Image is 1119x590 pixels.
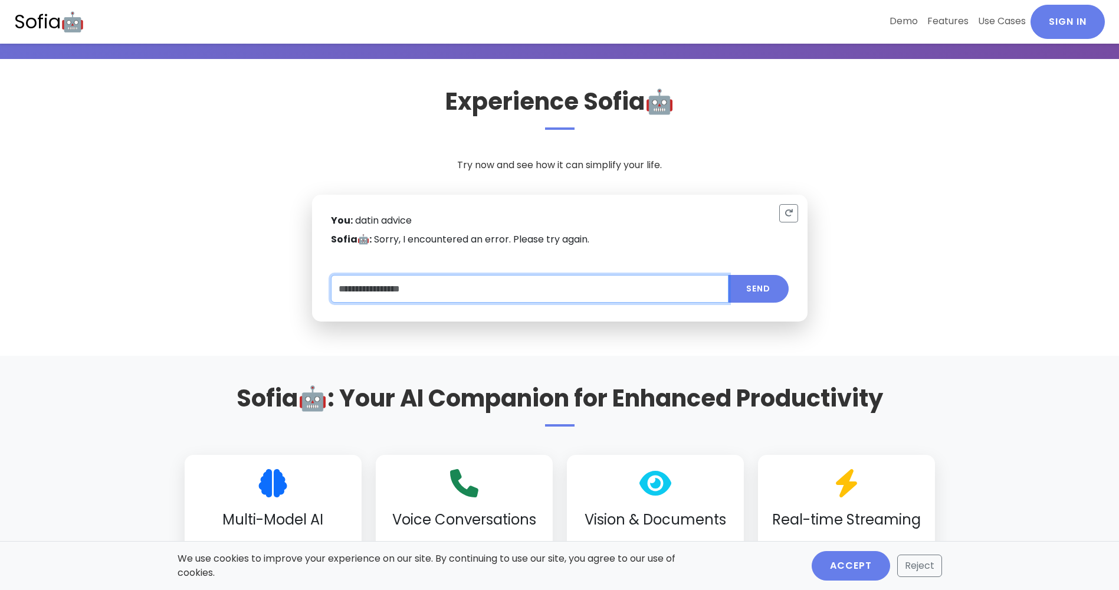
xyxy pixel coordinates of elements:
a: Demo [885,5,923,38]
h3: Real-time Streaming [772,512,921,529]
h3: Voice Conversations [390,512,539,529]
span: Sorry, I encountered an error. Please try again. [374,232,589,246]
button: Reset [779,204,798,222]
button: Reject [897,555,942,577]
button: Accept [812,551,890,581]
p: Try now and see how it can simplify your life. [185,158,935,172]
p: We use cookies to improve your experience on our site. By continuing to use our site, you agree t... [178,552,682,580]
span: datin advice [355,214,412,227]
strong: Sofia🤖: [331,232,372,246]
p: Upload images and documents for analysis, Q&A, and intelligent content extraction. [581,538,730,581]
h3: Vision & Documents [581,512,730,529]
h2: Sofia🤖: Your AI Companion for Enhanced Productivity [185,384,935,427]
a: Sign In [1031,5,1105,39]
a: Use Cases [973,5,1031,38]
strong: You: [331,214,353,227]
h3: Multi-Model AI [199,512,347,529]
a: Features [923,5,973,38]
h2: Experience Sofia🤖 [185,87,935,130]
button: Submit [728,275,789,303]
a: Sofia🤖 [14,5,84,39]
